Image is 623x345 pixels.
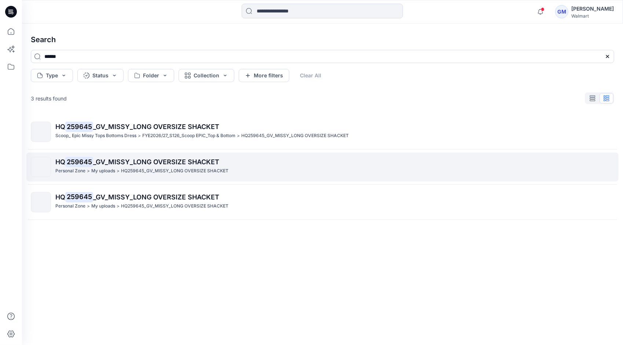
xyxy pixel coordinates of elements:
[237,132,240,140] p: >
[55,167,85,175] p: Personal Zone
[26,117,619,146] a: HQ259645_GV_MISSY_LONG OVERSIZE SHACKETScoop_ Epic Missy Tops Bottoms Dress>FYE2026/27_S126_Scoop...
[87,202,90,210] p: >
[571,13,614,19] div: Walmart
[121,167,228,175] p: HQ259645_GV_MISSY_LONG OVERSIZE SHACKET
[26,188,619,217] a: HQ259645_GV_MISSY_LONG OVERSIZE SHACKETPersonal Zone>My uploads>HQ259645_GV_MISSY_LONG OVERSIZE S...
[93,158,219,166] span: _GV_MISSY_LONG OVERSIZE SHACKET
[555,5,568,18] div: GM
[65,192,93,202] mark: 259645
[26,153,619,181] a: HQ259645_GV_MISSY_LONG OVERSIZE SHACKETPersonal Zone>My uploads>HQ259645_GV_MISSY_LONG OVERSIZE S...
[239,69,289,82] button: More filters
[91,202,115,210] p: My uploads
[571,4,614,13] div: [PERSON_NAME]
[93,123,219,131] span: _GV_MISSY_LONG OVERSIZE SHACKET
[31,95,67,102] p: 3 results found
[77,69,124,82] button: Status
[241,132,349,140] p: HQ259645_GV_MISSY_LONG OVERSIZE SHACKET
[65,121,93,132] mark: 259645
[87,167,90,175] p: >
[142,132,235,140] p: FYE2026/27_S126_Scoop EPIC_Top & Bottom
[128,69,174,82] button: Folder
[117,167,120,175] p: >
[55,202,85,210] p: Personal Zone
[179,69,234,82] button: Collection
[117,202,120,210] p: >
[91,167,115,175] p: My uploads
[55,123,65,131] span: HQ
[55,132,136,140] p: Scoop_ Epic Missy Tops Bottoms Dress
[55,193,65,201] span: HQ
[121,202,228,210] p: HQ259645_GV_MISSY_LONG OVERSIZE SHACKET
[65,157,93,167] mark: 259645
[31,69,73,82] button: Type
[25,29,620,50] h4: Search
[55,158,65,166] span: HQ
[138,132,141,140] p: >
[93,193,219,201] span: _GV_MISSY_LONG OVERSIZE SHACKET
